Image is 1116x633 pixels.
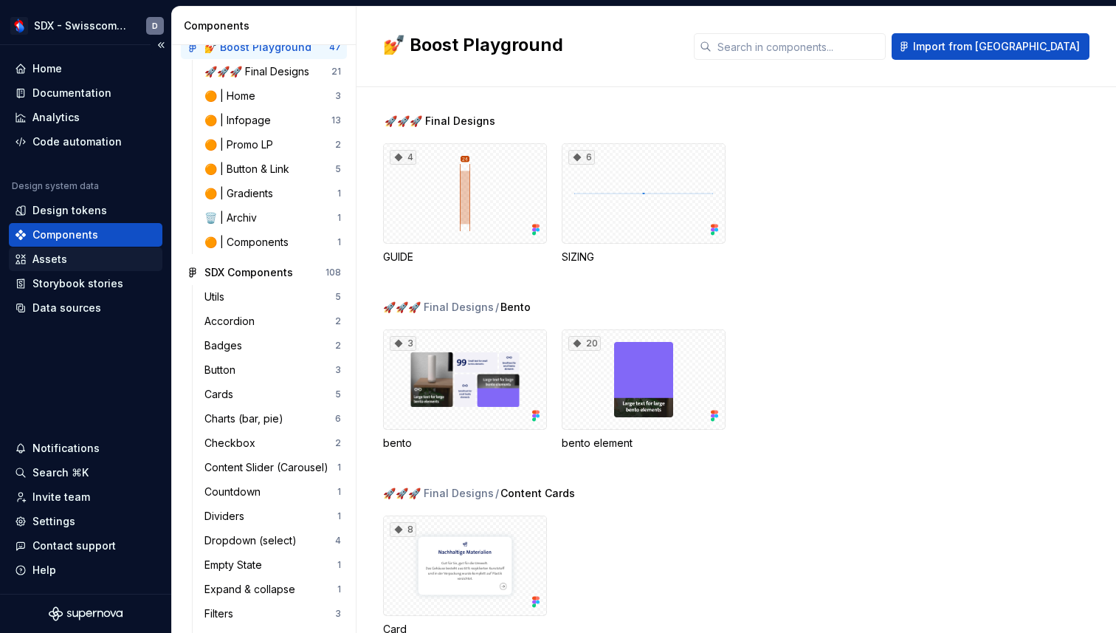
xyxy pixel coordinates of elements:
[9,296,162,320] a: Data sources
[204,235,294,250] div: 🟠 | Components
[9,461,162,485] button: Search ⌘K
[325,267,341,278] div: 108
[9,57,162,81] a: Home
[337,584,341,595] div: 1
[204,411,289,426] div: Charts (bar, pie)
[335,364,341,376] div: 3
[204,606,239,621] div: Filters
[385,114,495,129] span: 🚀🚀🚀 Final Designs
[204,582,301,597] div: Expand & collapse
[204,533,303,548] div: Dropdown (select)
[712,33,886,60] input: Search in components...
[204,485,266,499] div: Countdown
[337,236,341,248] div: 1
[199,206,347,230] a: 🗑️ | Archiv1
[199,133,347,157] a: 🟠 | Promo LP2
[32,465,89,480] div: Search ⌘K
[383,486,494,501] div: 🚀🚀🚀 Final Designs
[151,35,171,55] button: Collapse sidebar
[204,509,250,524] div: Dividers
[562,329,726,451] div: 20bento element
[204,162,295,177] div: 🟠 | Button & Link
[337,559,341,571] div: 1
[495,486,499,501] span: /
[199,230,347,254] a: 🟠 | Components1
[181,35,347,59] a: 💅 Boost Playground47
[32,227,98,242] div: Components
[199,602,347,626] a: Filters3
[390,522,416,537] div: 8
[204,460,334,475] div: Content Slider (Carousel)
[913,39,1080,54] span: Import from [GEOGRAPHIC_DATA]
[32,563,56,578] div: Help
[335,608,341,620] div: 3
[9,437,162,460] button: Notifications
[335,413,341,425] div: 6
[32,514,75,529] div: Settings
[204,64,315,79] div: 🚀🚀🚀 Final Designs
[383,300,494,315] div: 🚀🚀🚀 Final Designs
[495,300,499,315] span: /
[500,300,531,315] span: Bento
[337,462,341,473] div: 1
[152,20,158,32] div: D
[32,203,107,218] div: Design tokens
[199,480,347,504] a: Countdown1
[199,157,347,181] a: 🟠 | Button & Link5
[329,41,341,53] div: 47
[199,84,347,108] a: 🟠 | Home3
[9,510,162,533] a: Settings
[204,113,277,128] div: 🟠 | Infopage
[199,456,347,479] a: Content Slider (Carousel)1
[32,441,100,456] div: Notifications
[9,485,162,509] a: Invite team
[335,315,341,327] div: 2
[199,182,347,205] a: 🟠 | Gradients1
[9,199,162,222] a: Design tokens
[181,261,347,284] a: SDX Components108
[337,486,341,498] div: 1
[204,387,239,402] div: Cards
[562,250,726,264] div: SIZING
[49,606,123,621] a: Supernova Logo
[12,180,99,192] div: Design system data
[199,529,347,552] a: Dropdown (select)4
[32,134,122,149] div: Code automation
[335,163,341,175] div: 5
[199,334,347,357] a: Badges2
[199,285,347,309] a: Utils5
[32,252,67,267] div: Assets
[335,340,341,352] div: 2
[204,436,261,451] div: Checkbox
[331,114,341,126] div: 13
[204,89,261,103] div: 🟠 | Home
[204,338,248,353] div: Badges
[383,250,547,264] div: GUIDE
[383,143,547,264] div: 4GUIDE
[562,143,726,264] div: 6SIZING
[337,510,341,522] div: 1
[204,314,261,329] div: Accordion
[199,358,347,382] a: Button3
[204,363,241,377] div: Button
[9,106,162,129] a: Analytics
[500,486,575,501] span: Content Cards
[335,90,341,102] div: 3
[199,504,347,528] a: Dividers1
[32,110,80,125] div: Analytics
[383,329,547,451] div: 3bento
[204,137,279,152] div: 🟠 | Promo LP
[562,436,726,451] div: bento element
[199,109,347,132] a: 🟠 | Infopage13
[9,558,162,582] button: Help
[331,66,341,78] div: 21
[335,389,341,400] div: 5
[568,150,595,165] div: 6
[9,247,162,271] a: Assets
[335,437,341,449] div: 2
[199,407,347,431] a: Charts (bar, pie)6
[199,553,347,577] a: Empty State1
[32,276,123,291] div: Storybook stories
[204,558,268,572] div: Empty State
[32,86,111,100] div: Documentation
